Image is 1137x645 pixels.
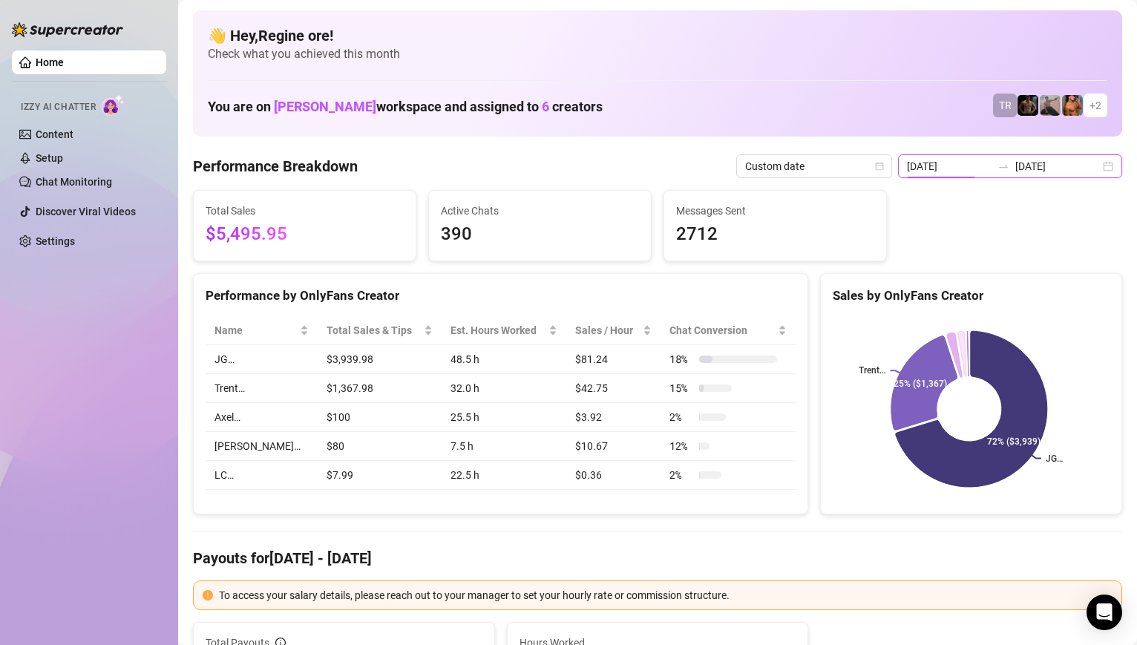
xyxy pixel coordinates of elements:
[669,322,775,338] span: Chat Conversion
[12,22,123,37] img: logo-BBDzfeDw.svg
[875,162,884,171] span: calendar
[206,203,404,219] span: Total Sales
[206,461,318,490] td: LC…
[318,461,442,490] td: $7.99
[327,322,421,338] span: Total Sales & Tips
[193,156,358,177] h4: Performance Breakdown
[208,25,1107,46] h4: 👋 Hey, Regine ore !
[203,590,213,600] span: exclamation-circle
[21,100,96,114] span: Izzy AI Chatter
[1018,95,1038,116] img: Trent
[669,467,693,483] span: 2 %
[441,220,639,249] span: 390
[676,220,874,249] span: 2712
[859,366,886,376] text: Trent…
[102,94,125,116] img: AI Chatter
[318,345,442,374] td: $3,939.98
[669,380,693,396] span: 15 %
[907,158,992,174] input: Start date
[1015,158,1100,174] input: End date
[997,160,1009,172] span: swap-right
[566,432,661,461] td: $10.67
[318,374,442,403] td: $1,367.98
[1046,454,1063,464] text: JG…
[566,403,661,432] td: $3.92
[1062,95,1083,116] img: JG
[36,235,75,247] a: Settings
[442,432,566,461] td: 7.5 h
[566,316,661,345] th: Sales / Hour
[206,374,318,403] td: Trent…
[274,99,376,114] span: [PERSON_NAME]
[36,152,63,164] a: Setup
[193,548,1122,569] h4: Payouts for [DATE] - [DATE]
[1040,95,1061,116] img: LC
[206,345,318,374] td: JG…
[206,432,318,461] td: [PERSON_NAME]…
[318,403,442,432] td: $100
[219,587,1113,603] div: To access your salary details, please reach out to your manager to set your hourly rate or commis...
[1087,595,1122,630] div: Open Intercom Messenger
[669,351,693,367] span: 18 %
[441,203,639,219] span: Active Chats
[1090,97,1101,114] span: + 2
[318,432,442,461] td: $80
[542,99,549,114] span: 6
[833,286,1110,306] div: Sales by OnlyFans Creator
[566,345,661,374] td: $81.24
[36,56,64,68] a: Home
[206,220,404,249] span: $5,495.95
[36,176,112,188] a: Chat Monitoring
[206,403,318,432] td: Axel…
[208,99,603,115] h1: You are on workspace and assigned to creators
[318,316,442,345] th: Total Sales & Tips
[997,160,1009,172] span: to
[669,409,693,425] span: 2 %
[442,345,566,374] td: 48.5 h
[566,374,661,403] td: $42.75
[661,316,796,345] th: Chat Conversion
[566,461,661,490] td: $0.36
[214,322,297,338] span: Name
[676,203,874,219] span: Messages Sent
[442,374,566,403] td: 32.0 h
[36,128,73,140] a: Content
[745,155,883,177] span: Custom date
[206,286,796,306] div: Performance by OnlyFans Creator
[206,316,318,345] th: Name
[575,322,640,338] span: Sales / Hour
[36,206,136,217] a: Discover Viral Videos
[208,46,1107,62] span: Check what you achieved this month
[999,97,1012,114] span: TR
[442,403,566,432] td: 25.5 h
[442,461,566,490] td: 22.5 h
[450,322,545,338] div: Est. Hours Worked
[669,438,693,454] span: 12 %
